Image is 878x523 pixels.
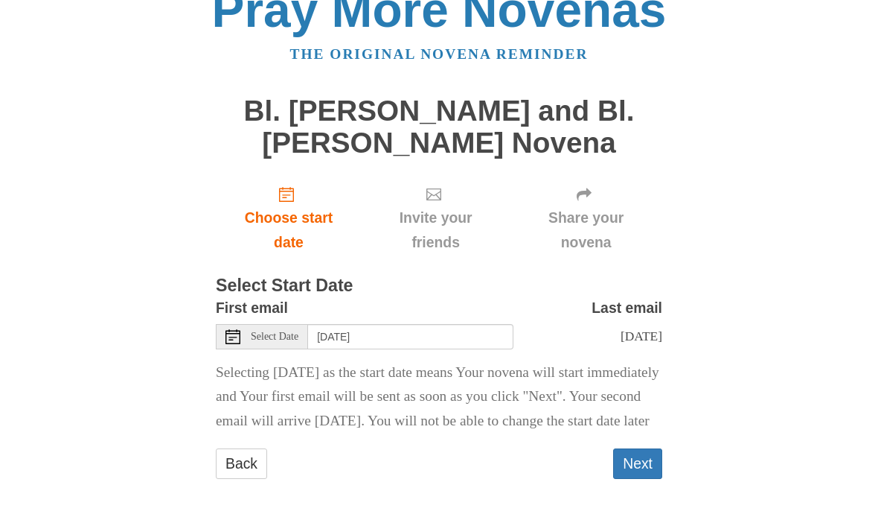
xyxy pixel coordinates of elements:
[613,449,662,480] button: Next
[216,297,288,321] label: First email
[216,174,362,263] a: Choose start date
[362,174,510,263] div: Click "Next" to confirm your start date first.
[525,206,647,256] span: Share your novena
[376,206,495,256] span: Invite your friends
[251,332,298,343] span: Select Date
[231,206,347,256] span: Choose start date
[308,325,513,350] input: Use the arrow keys to pick a date
[216,449,267,480] a: Back
[592,297,662,321] label: Last email
[216,96,662,159] h1: Bl. [PERSON_NAME] and Bl. [PERSON_NAME] Novena
[216,277,662,297] h3: Select Start Date
[621,329,662,344] span: [DATE]
[216,361,662,435] p: Selecting [DATE] as the start date means Your novena will start immediately and Your first email ...
[290,47,589,63] a: The original novena reminder
[510,174,662,263] div: Click "Next" to confirm your start date first.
